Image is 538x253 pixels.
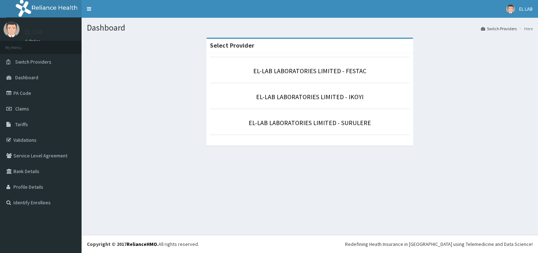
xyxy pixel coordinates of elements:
[517,26,533,32] li: Here
[82,235,538,253] footer: All rights reserved.
[87,241,159,247] strong: Copyright © 2017 .
[25,29,43,35] p: EL LAB
[4,21,20,37] img: User Image
[210,41,254,49] strong: Select Provider
[481,26,517,32] a: Switch Providers
[127,241,157,247] a: RelianceHMO
[506,5,515,14] img: User Image
[15,59,51,65] span: Switch Providers
[15,121,28,128] span: Tariffs
[249,119,371,127] a: EL-LAB LABORATORIES LIMITED - SURULERE
[345,241,533,248] div: Redefining Heath Insurance in [GEOGRAPHIC_DATA] using Telemedicine and Data Science!
[87,23,533,32] h1: Dashboard
[519,6,533,12] span: EL LAB
[256,93,364,101] a: EL-LAB LABORATORIES LIMITED - IKOYI
[253,67,366,75] a: EL-LAB LABORATORIES LIMITED - FESTAC
[25,39,42,44] a: Online
[15,74,38,81] span: Dashboard
[15,106,29,112] span: Claims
